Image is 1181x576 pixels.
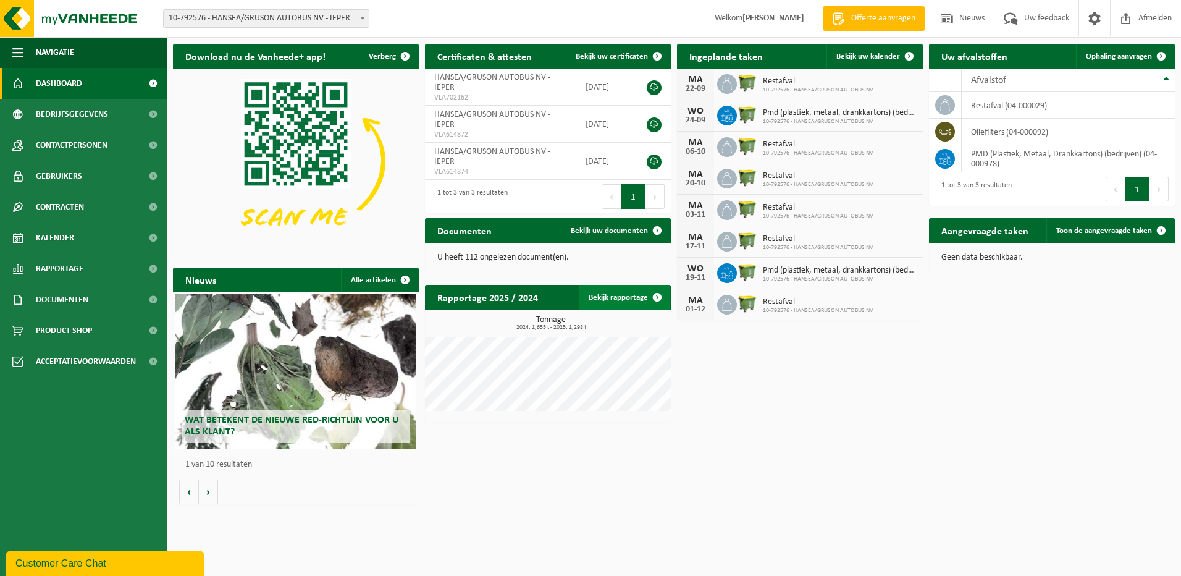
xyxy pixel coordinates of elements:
span: VLA614872 [434,130,566,140]
strong: [PERSON_NAME] [742,14,804,23]
iframe: chat widget [6,549,206,576]
button: Vorige [179,480,199,504]
td: restafval (04-000029) [962,92,1175,119]
span: Contactpersonen [36,130,107,161]
span: 10-792576 - HANSEA/GRUSON AUTOBUS NV [763,150,873,157]
td: [DATE] [576,69,634,106]
div: 22-09 [683,85,708,93]
button: 1 [621,184,645,209]
span: Restafval [763,203,873,213]
div: 06-10 [683,148,708,156]
h2: Uw afvalstoffen [929,44,1020,68]
span: Restafval [763,171,873,181]
img: WB-1100-HPE-GN-50 [737,230,758,251]
img: WB-1100-HPE-GN-50 [737,293,758,314]
span: Kalender [36,222,74,253]
a: Ophaling aanvragen [1076,44,1174,69]
button: Next [645,184,665,209]
td: oliefilters (04-000092) [962,119,1175,145]
span: 10-792576 - HANSEA/GRUSON AUTOBUS NV [763,244,873,252]
span: Bekijk uw kalender [836,53,900,61]
h2: Ingeplande taken [677,44,775,68]
button: Previous [602,184,621,209]
p: 1 van 10 resultaten [185,460,413,469]
div: MA [683,232,708,242]
div: WO [683,264,708,274]
span: 2024: 1,655 t - 2025: 1,298 t [431,324,671,331]
span: Product Shop [36,315,92,346]
div: 17-11 [683,242,708,251]
button: Next [1149,177,1169,201]
img: WB-1100-HPE-GN-50 [737,198,758,219]
button: Volgende [199,480,218,504]
img: WB-1100-HPE-GN-50 [737,104,758,125]
td: PMD (Plastiek, Metaal, Drankkartons) (bedrijven) (04-000978) [962,145,1175,172]
span: 10-792576 - HANSEA/GRUSON AUTOBUS NV [763,87,873,94]
a: Offerte aanvragen [823,6,925,31]
h2: Nieuws [173,268,229,292]
img: WB-1100-HPE-GN-50 [737,135,758,156]
h2: Documenten [425,218,504,242]
div: 1 tot 3 van 3 resultaten [431,183,508,210]
div: MA [683,295,708,305]
span: Wat betekent de nieuwe RED-richtlijn voor u als klant? [185,415,398,437]
span: Documenten [36,284,88,315]
p: Geen data beschikbaar. [941,253,1162,262]
img: WB-1100-HPE-GN-50 [737,167,758,188]
div: 1 tot 3 van 3 resultaten [935,176,1012,203]
span: VLA614874 [434,167,566,177]
h2: Download nu de Vanheede+ app! [173,44,338,68]
span: Restafval [763,140,873,150]
div: 01-12 [683,305,708,314]
span: HANSEA/GRUSON AUTOBUS NV - IEPER [434,110,550,129]
span: Bedrijfsgegevens [36,99,108,130]
h2: Certificaten & attesten [425,44,544,68]
button: Previous [1106,177,1125,201]
div: MA [683,201,708,211]
td: [DATE] [576,106,634,143]
a: Toon de aangevraagde taken [1046,218,1174,243]
a: Bekijk uw certificaten [566,44,670,69]
span: Offerte aanvragen [848,12,918,25]
div: MA [683,138,708,148]
div: 24-09 [683,116,708,125]
span: 10-792576 - HANSEA/GRUSON AUTOBUS NV [763,213,873,220]
h2: Aangevraagde taken [929,218,1041,242]
span: Toon de aangevraagde taken [1056,227,1152,235]
h3: Tonnage [431,316,671,331]
td: [DATE] [576,143,634,180]
span: 10-792576 - HANSEA/GRUSON AUTOBUS NV [763,181,873,188]
a: Bekijk uw kalender [826,44,922,69]
h2: Rapportage 2025 / 2024 [425,285,550,309]
img: WB-1100-HPE-GN-50 [737,72,758,93]
span: Acceptatievoorwaarden [36,346,136,377]
span: Restafval [763,297,873,307]
span: HANSEA/GRUSON AUTOBUS NV - IEPER [434,73,550,92]
span: Contracten [36,192,84,222]
span: 10-792576 - HANSEA/GRUSON AUTOBUS NV [763,118,917,125]
span: Afvalstof [971,75,1006,85]
span: Restafval [763,234,873,244]
span: Rapportage [36,253,83,284]
div: 03-11 [683,211,708,219]
span: Gebruikers [36,161,82,192]
span: 10-792576 - HANSEA/GRUSON AUTOBUS NV [763,276,917,283]
a: Wat betekent de nieuwe RED-richtlijn voor u als klant? [175,294,416,449]
div: 19-11 [683,274,708,282]
img: Download de VHEPlus App [173,69,419,253]
span: Verberg [369,53,396,61]
span: Pmd (plastiek, metaal, drankkartons) (bedrijven) [763,108,917,118]
button: Verberg [359,44,418,69]
a: Bekijk uw documenten [561,218,670,243]
span: 10-792576 - HANSEA/GRUSON AUTOBUS NV - IEPER [164,10,369,27]
span: 10-792576 - HANSEA/GRUSON AUTOBUS NV [763,307,873,315]
span: Dashboard [36,68,82,99]
div: MA [683,169,708,179]
a: Alle artikelen [341,268,418,292]
a: Bekijk rapportage [579,285,670,310]
span: Bekijk uw documenten [571,227,648,235]
span: Ophaling aanvragen [1086,53,1152,61]
div: WO [683,106,708,116]
p: U heeft 112 ongelezen document(en). [437,253,658,262]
